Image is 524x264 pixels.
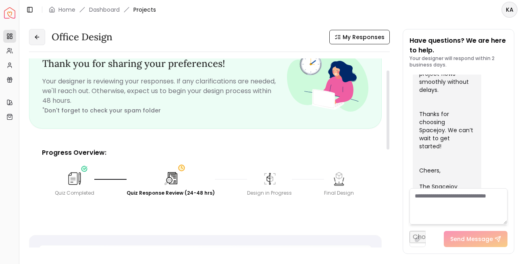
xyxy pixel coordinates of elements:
[410,36,507,55] p: Have questions? We are here to help.
[4,7,15,19] a: Spacejoy
[133,6,156,14] span: Projects
[58,6,75,14] a: Home
[502,2,517,17] span: KA
[162,170,180,187] img: Quiz Response Review (24-48 hrs)
[410,55,507,68] p: Your designer will respond within 2 business days.
[4,7,15,19] img: Spacejoy Logo
[127,190,215,196] div: Quiz Response Review (24-48 hrs)
[329,30,390,44] button: My Responses
[55,190,94,196] div: Quiz Completed
[49,6,156,14] nav: breadcrumb
[89,6,120,14] a: Dashboard
[42,77,287,106] p: Your designer is reviewing your responses. If any clarifications are needed, we'll reach out. Oth...
[42,148,369,158] p: Progress Overview:
[42,106,161,114] small: Don't forget to check your spam folder
[343,33,385,41] span: My Responses
[324,190,354,196] div: Final Design
[287,48,368,111] img: Fun quiz review - image
[262,170,278,187] img: Design in Progress
[52,31,112,44] h3: Office design
[67,170,83,187] img: Quiz Completed
[247,190,292,196] div: Design in Progress
[331,170,347,187] img: Final Design
[501,2,518,18] button: KA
